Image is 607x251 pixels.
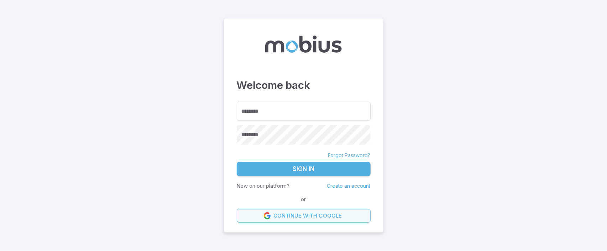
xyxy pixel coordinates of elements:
[299,196,308,203] span: or
[237,162,371,177] button: Sign In
[237,182,290,190] p: New on our platform?
[327,183,371,189] a: Create an account
[328,152,371,159] a: Forgot Password?
[237,78,371,93] h3: Welcome back
[237,209,371,223] a: Continue with Google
